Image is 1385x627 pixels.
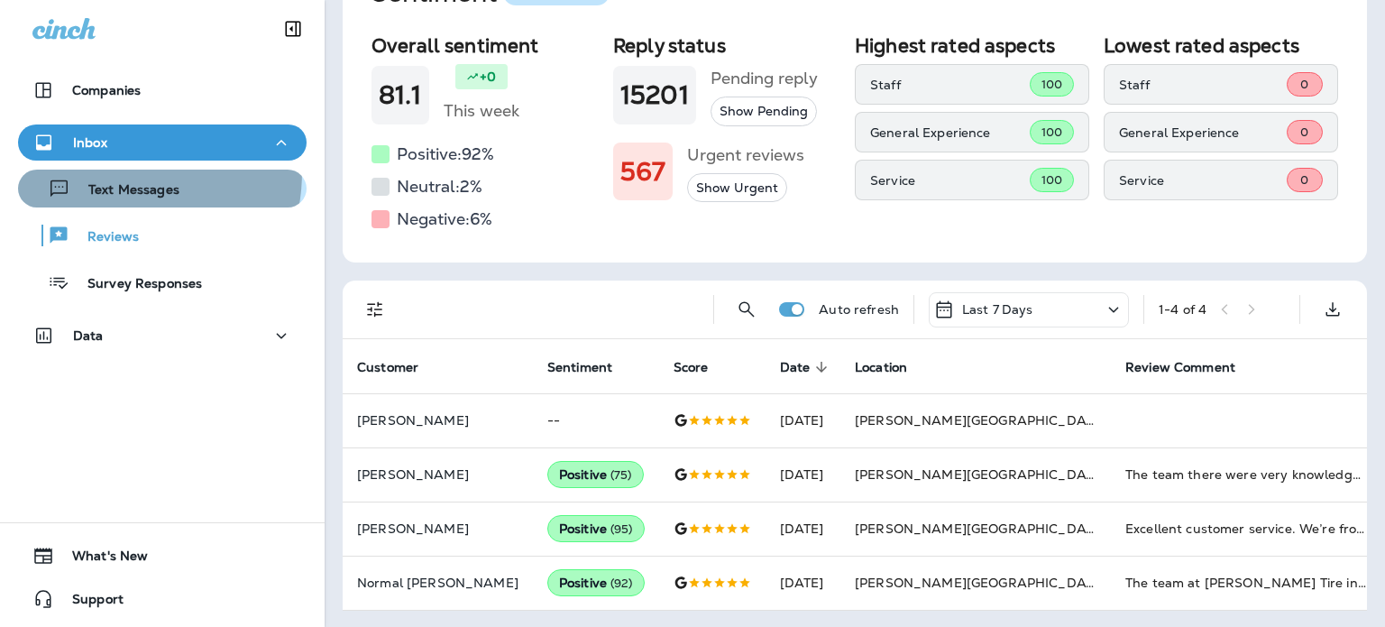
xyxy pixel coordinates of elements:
span: [PERSON_NAME][GEOGRAPHIC_DATA] [855,412,1106,429]
h5: Pending reply [711,64,818,93]
p: Normal [PERSON_NAME] [357,576,518,590]
td: -- [533,393,659,447]
h1: 567 [620,157,665,187]
span: [PERSON_NAME][GEOGRAPHIC_DATA] [855,466,1106,483]
h5: Positive: 92 % [397,140,494,169]
button: Reviews [18,217,307,254]
p: Inbox [73,135,107,150]
h2: Highest rated aspects [855,34,1089,57]
span: [PERSON_NAME][GEOGRAPHIC_DATA] [855,521,1106,537]
button: Support [18,581,307,617]
span: 0 [1300,77,1308,92]
h1: 15201 [620,80,689,110]
span: Score [674,360,709,375]
span: ( 95 ) [610,521,633,537]
td: [DATE] [766,447,841,502]
span: Score [674,359,732,375]
td: [DATE] [766,502,841,556]
button: Search Reviews [729,291,765,327]
div: 1 - 4 of 4 [1159,302,1206,317]
p: Last 7 Days [962,302,1033,317]
p: Service [870,173,1030,188]
p: General Experience [1119,125,1287,140]
h2: Overall sentiment [371,34,599,57]
h5: Urgent reviews [687,141,804,170]
button: Data [18,318,307,354]
span: ( 92 ) [610,576,633,591]
p: Data [73,328,104,343]
span: Customer [357,359,442,375]
span: Location [855,360,907,375]
span: 0 [1300,172,1308,188]
div: The team there were very knowledgeable and friendly. [1125,466,1367,484]
div: Positive [547,569,645,596]
h5: Neutral: 2 % [397,172,482,201]
h5: This week [444,97,519,125]
span: Sentiment [547,360,612,375]
span: ( 75 ) [610,467,632,483]
span: Review Comment [1125,359,1259,375]
span: Review Comment [1125,360,1235,375]
span: Sentiment [547,359,636,375]
div: Positive [547,515,645,542]
span: Date [780,359,834,375]
button: Collapse Sidebar [268,11,318,47]
p: Staff [870,78,1030,92]
p: Text Messages [70,182,179,199]
span: Support [54,592,124,613]
button: Inbox [18,124,307,161]
p: Survey Responses [69,276,202,293]
button: Text Messages [18,170,307,207]
p: [PERSON_NAME] [357,467,518,482]
p: Staff [1119,78,1287,92]
button: Show Pending [711,97,817,126]
span: What's New [54,549,148,570]
button: Companies [18,72,307,108]
p: General Experience [870,125,1030,140]
p: [PERSON_NAME] [357,413,518,428]
span: Customer [357,360,418,375]
span: 0 [1300,124,1308,140]
h5: Negative: 6 % [397,205,492,234]
button: What's New [18,538,307,574]
span: 100 [1041,124,1062,140]
p: [PERSON_NAME] [357,521,518,536]
p: Reviews [69,229,139,246]
td: [DATE] [766,393,841,447]
div: Positive [547,461,644,488]
button: Export as CSV [1315,291,1351,327]
span: [PERSON_NAME][GEOGRAPHIC_DATA] [855,575,1106,591]
h2: Reply status [613,34,840,57]
button: Filters [357,291,393,327]
div: The team at Jensen Tire in Bellevue, Nebraska, are awesome! I went in for a tire repair and they ... [1125,574,1367,592]
td: [DATE] [766,556,841,610]
p: Auto refresh [819,302,899,317]
div: Excellent customer service. We’re from out of town and just popped in on a Friday at 3:00pm with ... [1125,520,1367,538]
div: SentimentWhat's This? [343,27,1367,263]
span: Location [855,359,931,375]
p: +0 [480,68,496,86]
button: Survey Responses [18,263,307,301]
h1: 81.1 [379,80,422,110]
span: 100 [1041,77,1062,92]
span: 100 [1041,172,1062,188]
button: Show Urgent [687,173,787,203]
p: Companies [72,83,141,97]
h2: Lowest rated aspects [1104,34,1338,57]
span: Date [780,360,811,375]
p: Service [1119,173,1287,188]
